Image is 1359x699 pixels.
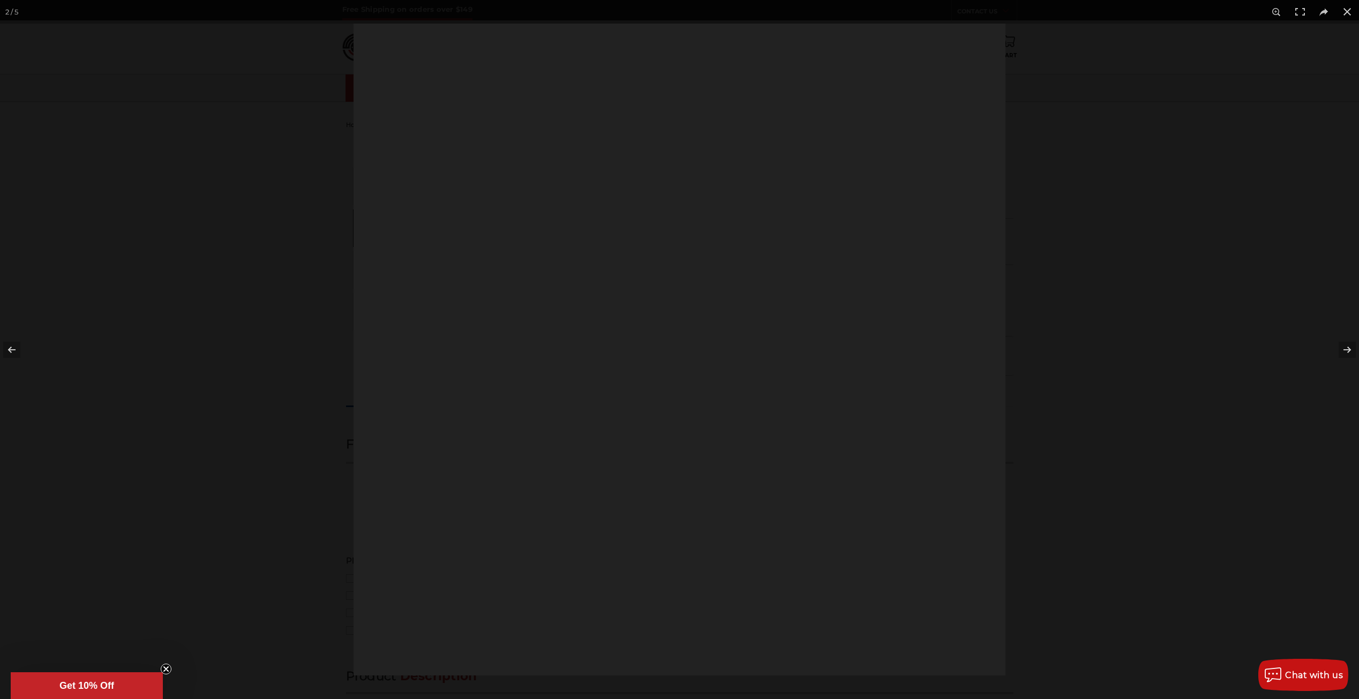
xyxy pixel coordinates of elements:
button: Next (arrow right) [1322,323,1359,377]
span: Get 10% Off [59,680,114,691]
div: Get 10% OffClose teaser [11,672,163,699]
span: Chat with us [1285,670,1343,680]
button: Chat with us [1258,659,1348,691]
button: Close teaser [161,664,171,674]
